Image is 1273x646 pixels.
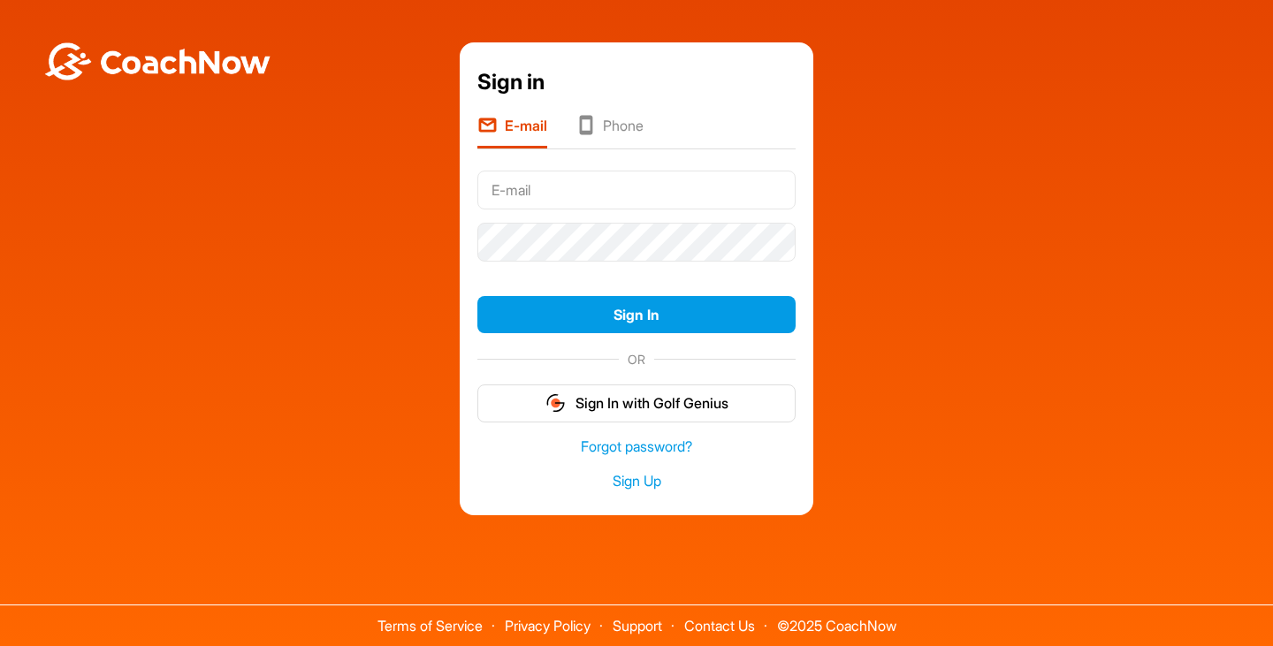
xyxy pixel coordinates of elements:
[613,617,662,635] a: Support
[477,115,547,148] li: E-mail
[505,617,591,635] a: Privacy Policy
[477,66,796,98] div: Sign in
[576,115,644,148] li: Phone
[477,384,796,422] button: Sign In with Golf Genius
[377,617,483,635] a: Terms of Service
[768,605,905,633] span: © 2025 CoachNow
[477,296,796,334] button: Sign In
[477,437,796,457] a: Forgot password?
[619,350,654,369] span: OR
[684,617,755,635] a: Contact Us
[477,171,796,209] input: E-mail
[42,42,272,80] img: BwLJSsUCoWCh5upNqxVrqldRgqLPVwmV24tXu5FoVAoFEpwwqQ3VIfuoInZCoVCoTD4vwADAC3ZFMkVEQFDAAAAAElFTkSuQmCC
[477,471,796,491] a: Sign Up
[545,392,567,414] img: gg_logo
